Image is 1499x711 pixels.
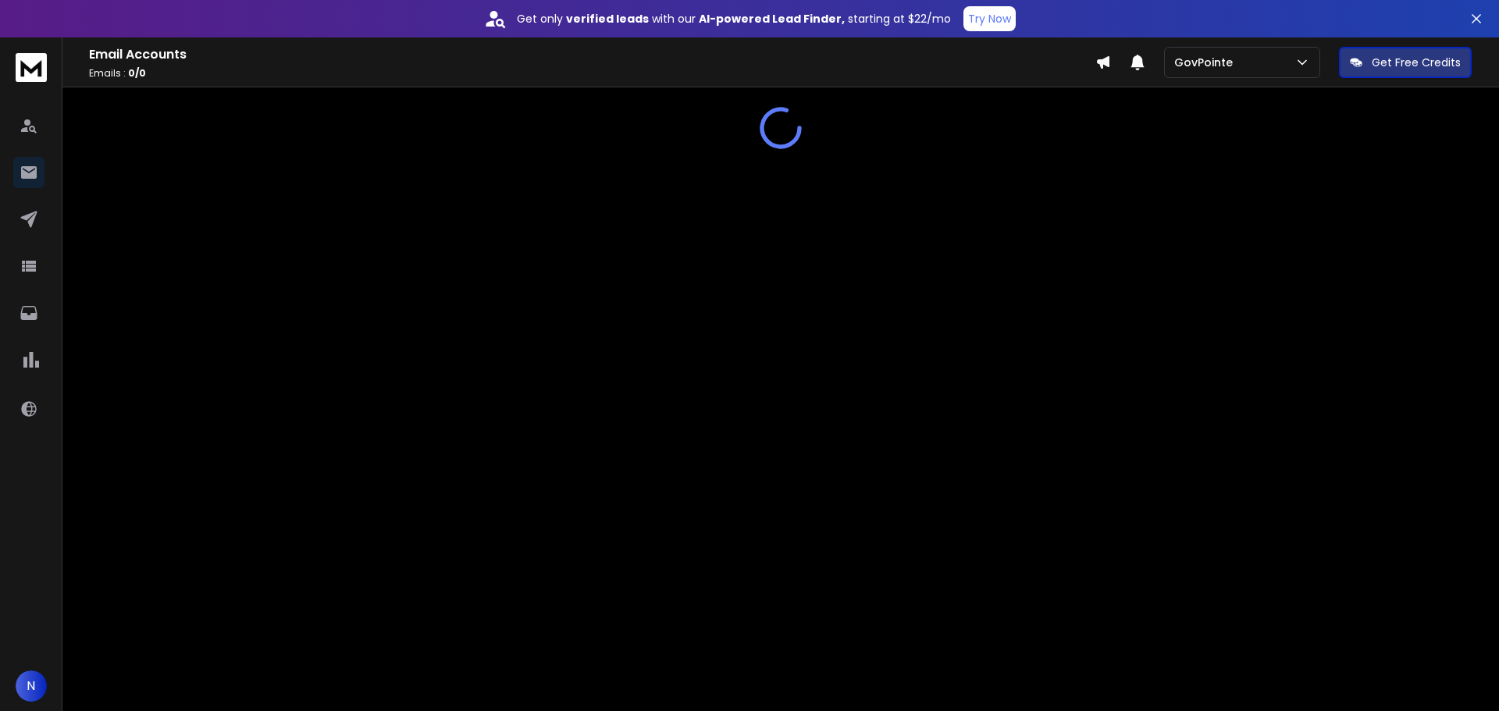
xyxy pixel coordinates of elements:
p: Get Free Credits [1372,55,1461,70]
button: Try Now [963,6,1016,31]
p: Try Now [968,11,1011,27]
img: logo [16,53,47,82]
button: N [16,670,47,702]
p: Get only with our starting at $22/mo [517,11,951,27]
button: Get Free Credits [1339,47,1472,78]
p: Emails : [89,67,1095,80]
span: 0 / 0 [128,66,146,80]
h1: Email Accounts [89,45,1095,64]
strong: AI-powered Lead Finder, [699,11,845,27]
p: GovPointe [1174,55,1239,70]
strong: verified leads [566,11,649,27]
